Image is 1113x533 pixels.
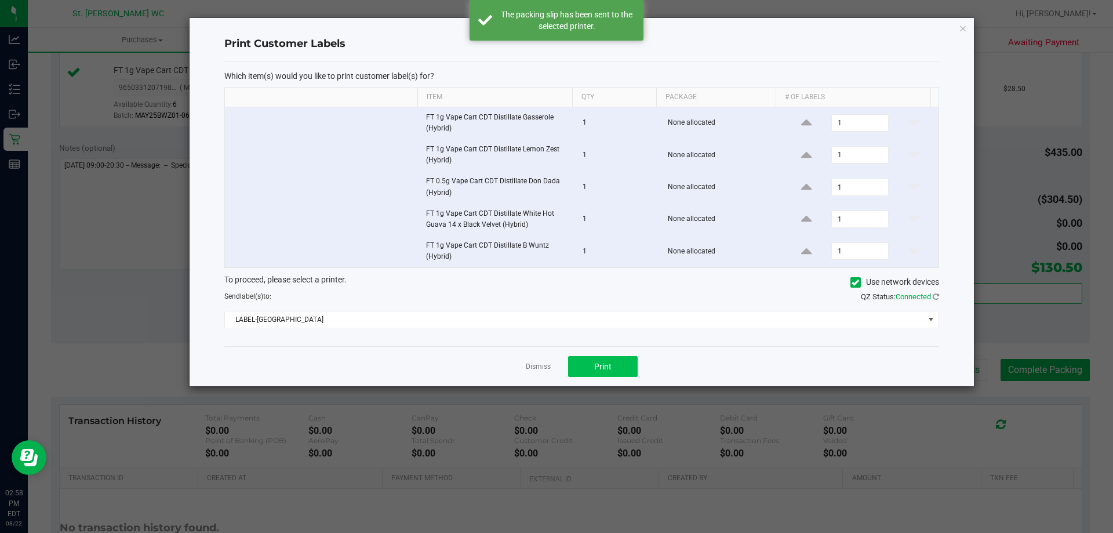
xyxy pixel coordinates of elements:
td: None allocated [661,107,782,139]
td: None allocated [661,139,782,171]
td: None allocated [661,171,782,203]
a: Dismiss [526,362,551,372]
span: label(s) [240,292,263,300]
label: Use network devices [850,276,939,288]
h4: Print Customer Labels [224,37,939,52]
td: None allocated [661,204,782,235]
td: FT 1g Vape Cart CDT Distillate Gasserole (Hybrid) [419,107,576,139]
td: FT 1g Vape Cart CDT Distillate B Wuntz (Hybrid) [419,235,576,267]
th: Item [417,88,572,107]
th: # of labels [776,88,930,107]
span: Connected [896,292,931,301]
td: 1 [576,235,661,267]
button: Print [568,356,638,377]
td: FT 0.5g Vape Cart CDT Distillate Don Dada (Hybrid) [419,171,576,203]
td: 1 [576,204,661,235]
p: Which item(s) would you like to print customer label(s) for? [224,71,939,81]
td: FT 1g Vape Cart CDT Distillate White Hot Guava 14 x Black Velvet (Hybrid) [419,204,576,235]
span: Send to: [224,292,271,300]
span: QZ Status: [861,292,939,301]
td: FT 1g Vape Cart CDT Distillate Lemon Zest (Hybrid) [419,139,576,171]
td: 1 [576,171,661,203]
div: The packing slip has been sent to the selected printer. [499,9,635,32]
iframe: Resource center [12,440,46,475]
td: None allocated [661,235,782,267]
span: Print [594,362,612,371]
th: Qty [572,88,656,107]
td: 1 [576,139,661,171]
th: Package [656,88,776,107]
div: To proceed, please select a printer. [216,274,948,291]
span: LABEL-[GEOGRAPHIC_DATA] [225,311,924,328]
td: 1 [576,107,661,139]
